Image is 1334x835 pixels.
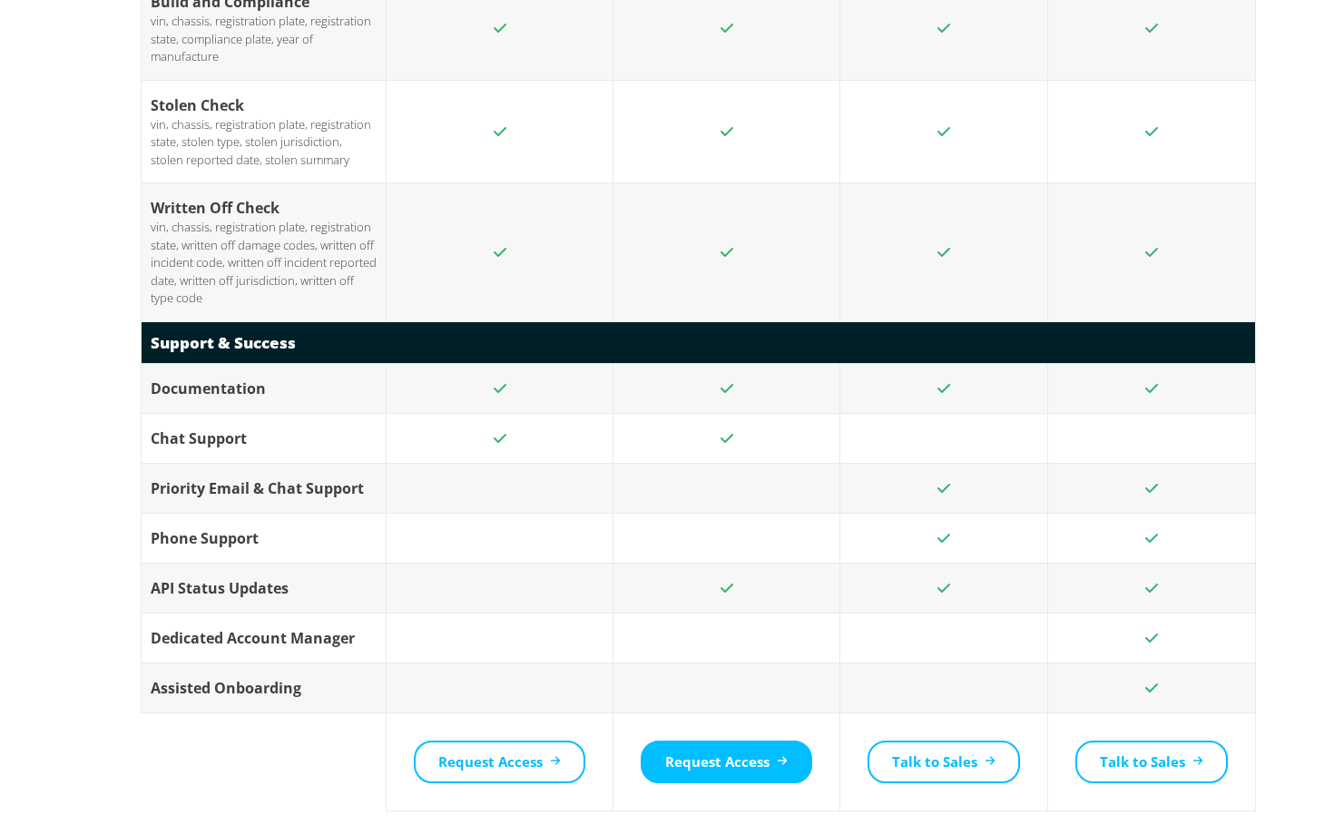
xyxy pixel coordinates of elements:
[151,627,377,649] div: Dedicated Account Manager
[151,197,377,219] div: Written Off Check
[142,321,1256,364] th: Support & Success
[151,13,377,66] div: vin, chassis, registration plate, registration state, compliance plate, year of manufacture
[151,577,377,599] div: API Status Updates
[414,741,585,783] a: Request Access
[1075,741,1228,783] a: Talk to Sales
[151,677,377,699] div: Assisted Onboarding
[151,477,377,499] div: Priority Email & Chat Support
[151,94,377,116] div: Stolen Check
[868,741,1020,783] a: Talk to Sales
[151,219,377,308] div: vin, chassis, registration plate, registration state, written off damage codes, written off incid...
[151,527,377,549] div: Phone Support
[641,741,812,783] a: Request Access
[151,116,377,170] div: vin, chassis, registration plate, registration state, stolen type, stolen jurisdiction, stolen re...
[151,427,377,449] div: Chat Support
[151,378,377,399] div: Documentation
